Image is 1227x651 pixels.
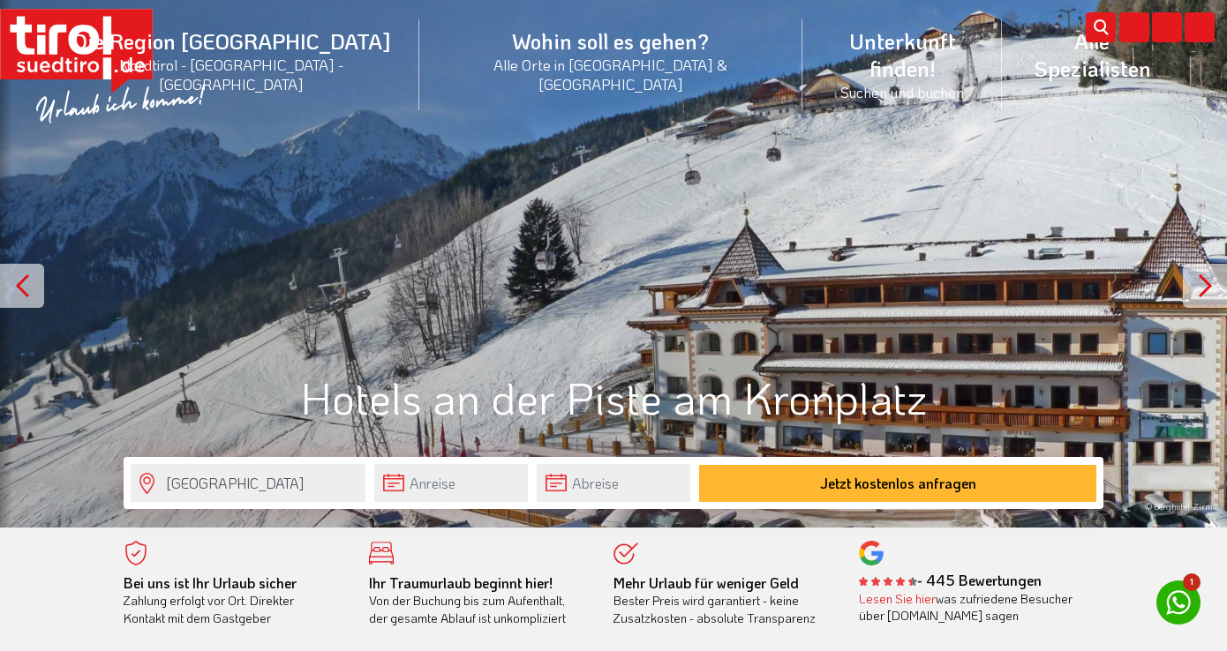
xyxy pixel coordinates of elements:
[1183,573,1201,591] span: 1
[859,590,1078,625] div: was zufriedene Besucher über [DOMAIN_NAME] sagen
[44,8,419,113] a: Die Region [GEOGRAPHIC_DATA]Nordtirol - [GEOGRAPHIC_DATA] - [GEOGRAPHIC_DATA]
[613,573,799,592] b: Mehr Urlaub für weniger Geld
[124,373,1103,422] h1: Hotels an der Piste am Kronplatz
[440,55,782,94] small: Alle Orte in [GEOGRAPHIC_DATA] & [GEOGRAPHIC_DATA]
[859,590,936,607] a: Lesen Sie hier
[369,574,588,627] div: Von der Buchung bis zum Aufenthalt, der gesamte Ablauf ist unkompliziert
[1152,12,1182,42] i: Fotogalerie
[699,465,1096,502] button: Jetzt kostenlos anfragen
[537,464,690,502] input: Abreise
[124,574,343,627] div: Zahlung erfolgt vor Ort. Direkter Kontakt mit dem Gastgeber
[1156,580,1201,625] a: 1
[419,8,803,113] a: Wohin soll es gehen?Alle Orte in [GEOGRAPHIC_DATA] & [GEOGRAPHIC_DATA]
[1185,12,1215,42] i: Kontakt
[131,464,365,502] input: Wo soll's hingehen?
[65,55,398,94] small: Nordtirol - [GEOGRAPHIC_DATA] - [GEOGRAPHIC_DATA]
[859,571,1042,589] b: - 445 Bewertungen
[613,574,832,627] div: Bester Preis wird garantiert - keine Zusatzkosten - absolute Transparenz
[802,8,1002,121] a: Unterkunft finden!Suchen und buchen
[1119,12,1149,42] i: Karte öffnen
[374,464,528,502] input: Anreise
[824,82,981,101] small: Suchen und buchen
[124,573,297,592] b: Bei uns ist Ihr Urlaub sicher
[1002,8,1183,101] a: Alle Spezialisten
[369,573,553,592] b: Ihr Traumurlaub beginnt hier!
